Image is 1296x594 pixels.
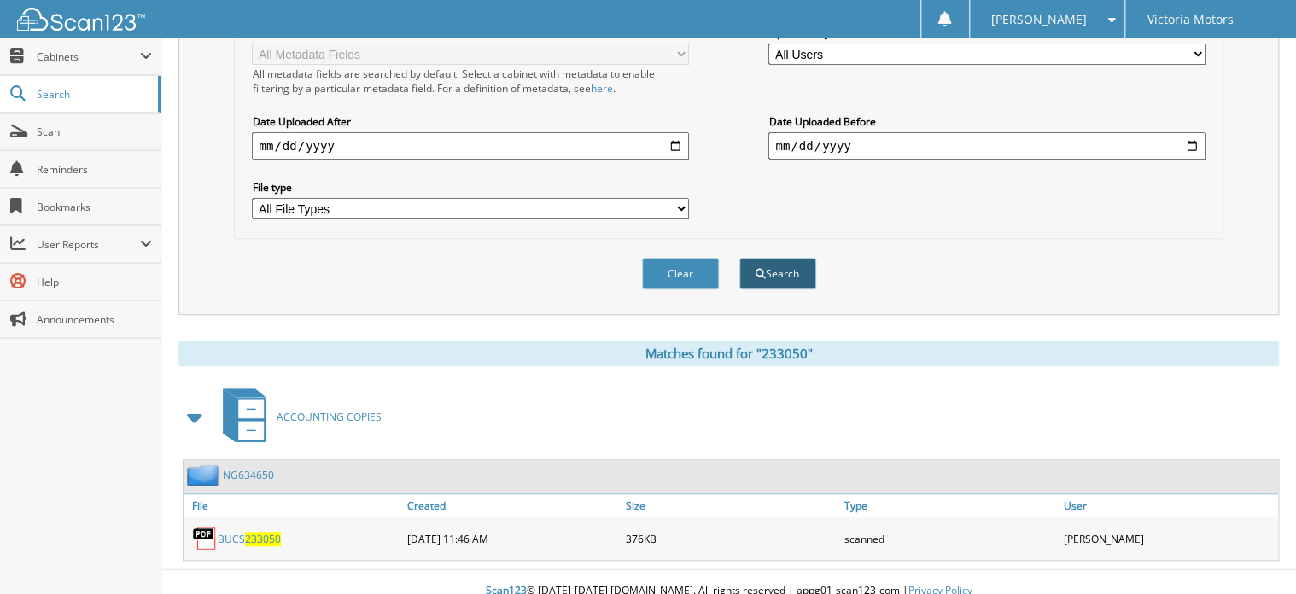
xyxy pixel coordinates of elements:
[252,132,688,160] input: start
[37,200,152,214] span: Bookmarks
[252,114,688,129] label: Date Uploaded After
[252,67,688,96] div: All metadata fields are searched by default. Select a cabinet with metadata to enable filtering b...
[402,521,621,556] div: [DATE] 11:46 AM
[252,180,688,195] label: File type
[37,162,152,177] span: Reminders
[213,383,382,451] a: ACCOUNTING COPIES
[37,237,140,252] span: User Reports
[642,258,719,289] button: Clear
[1060,521,1278,556] div: [PERSON_NAME]
[622,494,840,517] a: Size
[223,468,274,482] a: NG634650
[768,114,1205,129] label: Date Uploaded Before
[840,521,1059,556] div: scanned
[1211,512,1296,594] iframe: Chat Widget
[991,15,1087,25] span: [PERSON_NAME]
[184,494,402,517] a: File
[768,132,1205,160] input: end
[1147,15,1233,25] span: Victoria Motors
[17,8,145,31] img: scan123-logo-white.svg
[37,275,152,289] span: Help
[187,464,223,486] img: folder2.png
[37,125,152,139] span: Scan
[590,81,612,96] a: here
[277,410,382,424] span: ACCOUNTING COPIES
[1060,494,1278,517] a: User
[218,532,281,546] a: BUCS233050
[37,87,149,102] span: Search
[37,312,152,327] span: Announcements
[622,521,840,556] div: 376KB
[739,258,816,289] button: Search
[178,341,1279,366] div: Matches found for "233050"
[37,49,140,64] span: Cabinets
[402,494,621,517] a: Created
[192,526,218,551] img: PDF.png
[840,494,1059,517] a: Type
[245,532,281,546] span: 233050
